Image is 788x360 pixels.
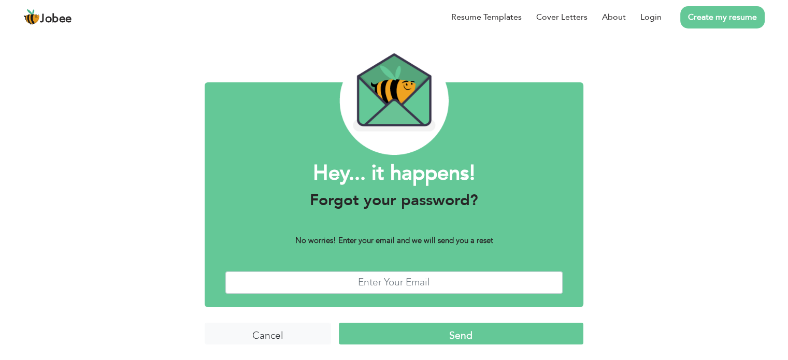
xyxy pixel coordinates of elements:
img: jobee.io [23,9,40,25]
input: Send [339,323,583,345]
a: Resume Templates [451,11,522,23]
input: Cancel [205,323,331,345]
a: Create my resume [680,6,765,28]
b: No worries! Enter your email and we will send you a reset [295,235,493,246]
a: Jobee [23,9,72,25]
a: Login [640,11,662,23]
img: envelope_bee.png [339,47,448,155]
input: Enter Your Email [225,271,563,294]
a: Cover Letters [536,11,588,23]
h3: Forgot your password? [225,191,563,210]
h1: Hey... it happens! [225,160,563,187]
span: Jobee [40,13,72,25]
a: About [602,11,626,23]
